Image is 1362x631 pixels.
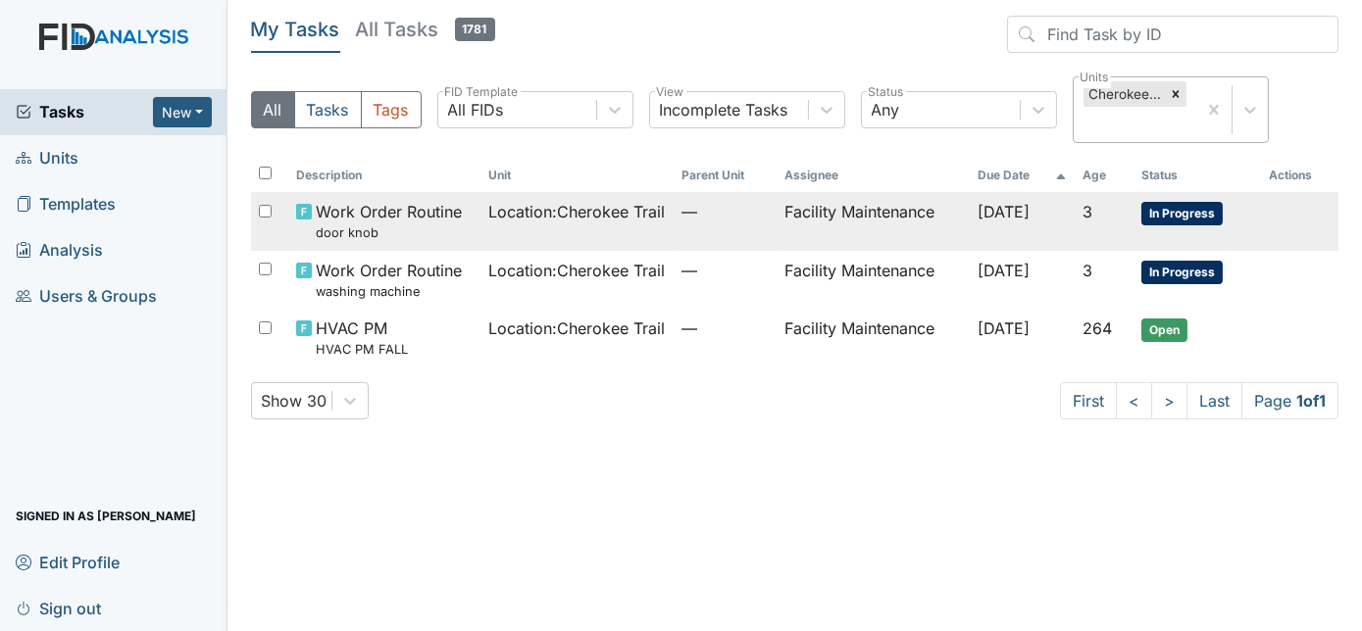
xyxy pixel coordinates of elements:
[978,261,1030,280] span: [DATE]
[16,501,196,531] span: Signed in as [PERSON_NAME]
[489,200,666,223] span: Location : Cherokee Trail
[777,192,970,250] td: Facility Maintenance
[777,251,970,309] td: Facility Maintenance
[356,16,495,43] h5: All Tasks
[777,159,970,192] th: Assignee
[1261,159,1338,192] th: Actions
[1083,261,1092,280] span: 3
[1141,318,1187,342] span: Open
[259,167,272,179] input: Toggle All Rows Selected
[1141,261,1223,284] span: In Progress
[316,340,408,359] small: HVAC PM FALL
[316,223,462,242] small: door knob
[1186,382,1242,419] a: Last
[316,282,462,301] small: washing machine
[681,200,769,223] span: —
[978,202,1030,221] span: [DATE]
[674,159,777,192] th: Toggle SortBy
[660,98,788,121] div: Incomplete Tasks
[16,547,120,577] span: Edit Profile
[1083,318,1112,338] span: 264
[448,98,504,121] div: All FIDs
[16,189,116,219] span: Templates
[16,281,157,312] span: Users & Groups
[262,389,328,413] div: Show 30
[1083,202,1092,221] span: 3
[16,593,101,623] span: Sign out
[1151,382,1187,419] a: >
[1084,81,1165,107] div: Cherokee Trail
[251,91,422,128] div: Type filter
[681,259,769,282] span: —
[1116,382,1152,419] a: <
[153,97,212,127] button: New
[978,318,1030,338] span: [DATE]
[294,91,362,128] button: Tasks
[1075,159,1134,192] th: Toggle SortBy
[1060,382,1117,419] a: First
[361,91,422,128] button: Tags
[1134,159,1261,192] th: Toggle SortBy
[1141,202,1223,225] span: In Progress
[489,316,666,340] span: Location : Cherokee Trail
[316,200,462,242] span: Work Order Routine door knob
[316,316,408,359] span: HVAC PM HVAC PM FALL
[489,259,666,282] span: Location : Cherokee Trail
[970,159,1074,192] th: Toggle SortBy
[251,16,340,43] h5: My Tasks
[681,316,769,340] span: —
[288,159,481,192] th: Toggle SortBy
[1060,382,1338,419] nav: task-pagination
[16,235,103,266] span: Analysis
[251,91,295,128] button: All
[316,259,462,301] span: Work Order Routine washing machine
[16,100,153,123] a: Tasks
[16,143,78,173] span: Units
[1296,391,1326,411] strong: 1 of 1
[872,98,900,121] div: Any
[481,159,675,192] th: Toggle SortBy
[777,309,970,366] td: Facility Maintenance
[1241,382,1338,419] span: Page
[1007,16,1338,53] input: Find Task by ID
[455,18,495,41] span: 1781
